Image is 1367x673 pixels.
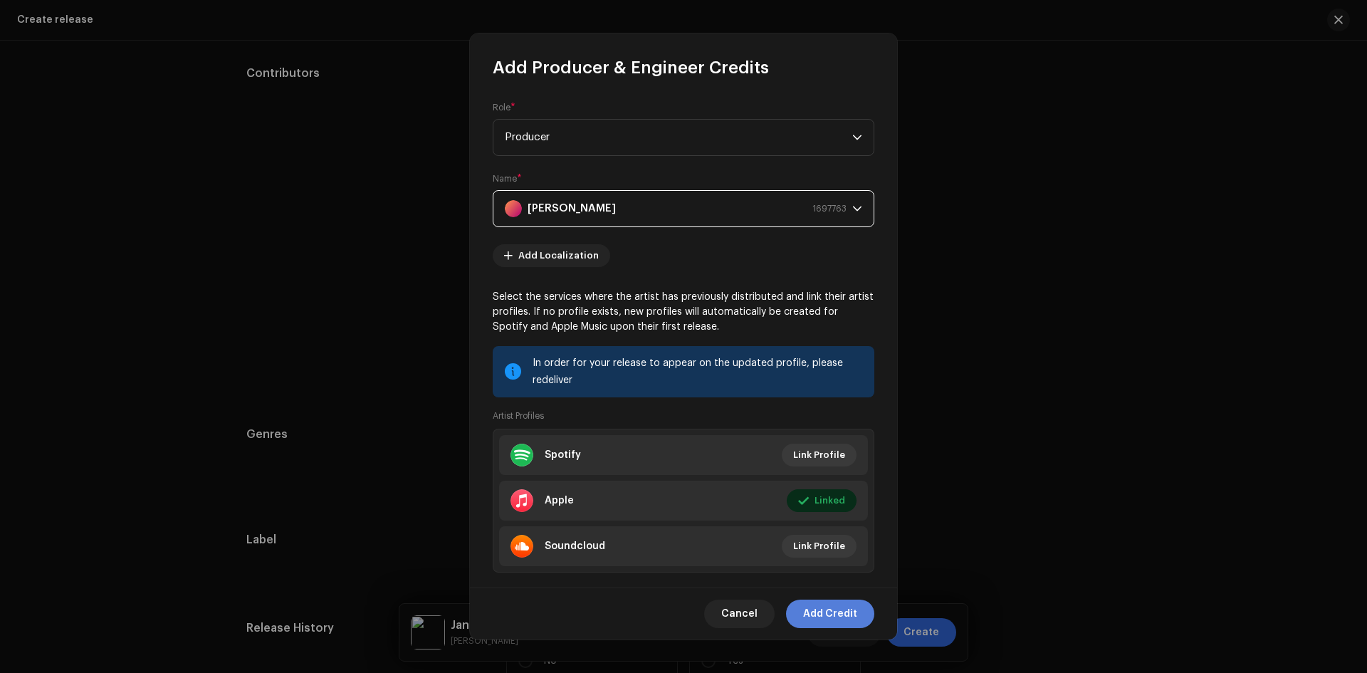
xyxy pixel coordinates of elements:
small: Artist Profiles [493,409,544,423]
button: Link Profile [782,444,857,466]
div: dropdown trigger [852,120,862,155]
span: Harti Maharani [505,191,852,226]
button: Add Credit [786,600,874,628]
div: Spotify [545,449,581,461]
span: Producer [505,120,852,155]
div: Apple [545,495,574,506]
button: Linked [787,489,857,512]
strong: [PERSON_NAME] [528,191,616,226]
span: Cancel [721,600,758,628]
span: Add Producer & Engineer Credits [493,56,769,79]
span: Link Profile [793,532,845,560]
button: Add Localization [493,244,610,267]
div: dropdown trigger [852,191,862,226]
label: Role [493,102,515,113]
span: Linked [815,486,845,515]
span: 1697763 [812,191,847,226]
p: Select the services where the artist has previously distributed and link their artist profiles. I... [493,290,874,335]
button: Link Profile [782,535,857,558]
div: Soundcloud [545,541,605,552]
span: Add Localization [518,241,599,270]
label: Name [493,173,522,184]
span: Add Credit [803,600,857,628]
button: Cancel [704,600,775,628]
div: In order for your release to appear on the updated profile, please redeliver [533,355,863,389]
span: Link Profile [793,441,845,469]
